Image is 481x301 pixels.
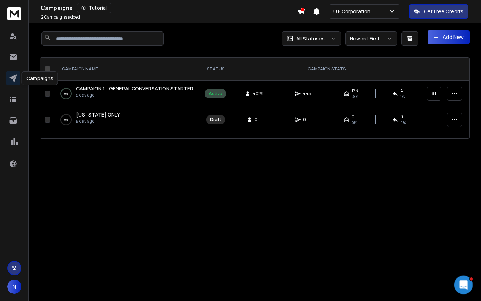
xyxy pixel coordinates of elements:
p: a day ago [76,118,120,124]
div: Active [209,91,222,97]
p: All Statuses [296,35,325,42]
span: 4029 [253,91,264,97]
p: U F Corporation [333,8,373,15]
div: Campaigns [41,3,297,13]
span: 0 [303,117,310,123]
span: 445 [303,91,311,97]
span: 123 [352,88,358,94]
iframe: Intercom live chat [454,276,473,295]
span: 0 [352,114,354,120]
th: CAMPAIGN STATS [230,58,423,81]
p: Campaigns added [41,14,80,20]
div: Campaigns [22,71,58,85]
span: 0 [400,114,403,120]
p: 0 % [64,90,68,97]
p: 0 % [64,116,68,123]
span: 28 % [352,94,358,99]
td: 0%CAMPAIGN 1 - GENERAL CONVERSATION STARTERa day ago [53,81,200,107]
span: 1 % [400,94,405,99]
span: 0% [352,120,357,125]
span: 4 [400,88,403,94]
a: [US_STATE] ONLY [76,111,120,118]
button: Newest First [345,31,397,46]
button: N [7,280,21,294]
span: 0 [254,117,262,123]
span: 2 [41,14,44,20]
span: 0% [400,120,406,125]
td: 0%[US_STATE] ONLYa day ago [53,107,200,133]
div: Draft [210,117,221,123]
p: a day ago [76,92,193,98]
th: STATUS [200,58,230,81]
a: CAMPAIGN 1 - GENERAL CONVERSATION STARTER [76,85,193,92]
button: Tutorial [77,3,111,13]
button: Add New [428,30,470,44]
button: Get Free Credits [409,4,468,19]
th: CAMPAIGN NAME [53,58,200,81]
p: Get Free Credits [424,8,463,15]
